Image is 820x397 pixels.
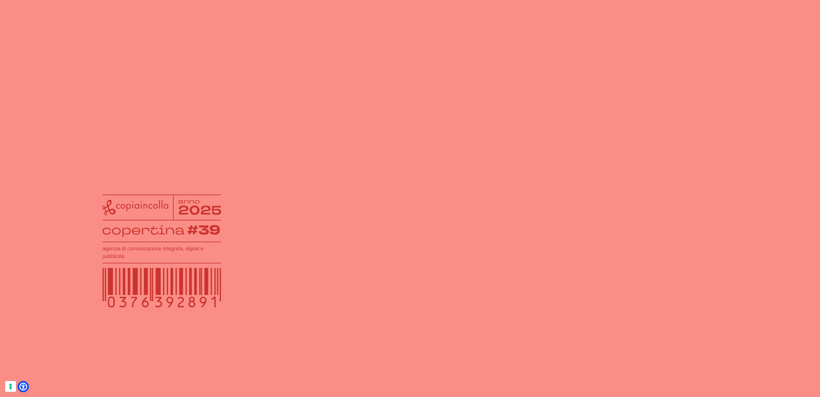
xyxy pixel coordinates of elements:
[102,222,184,238] tspan: copertina
[187,222,220,239] tspan: #39
[19,383,27,391] a: Open Accessibility Menu
[5,381,16,392] button: Le tue preferenze relative al consenso per le tecnologie di tracciamento
[178,202,222,219] tspan: 2025
[178,197,200,206] tspan: anno
[102,245,221,260] h1: agenzia di comunicazione integrata, digital e pubblicità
